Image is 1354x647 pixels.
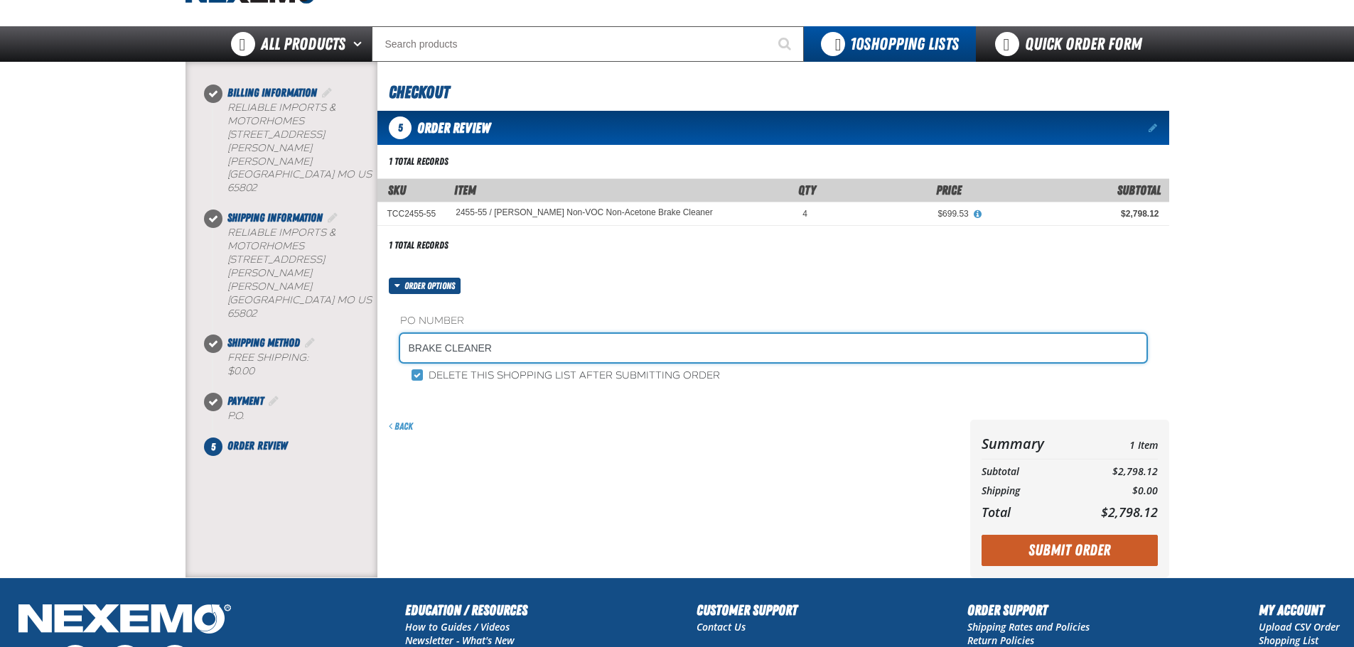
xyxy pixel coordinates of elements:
[454,183,476,197] span: Item
[372,26,804,62] input: Search
[1259,634,1318,647] a: Shopping List
[389,116,412,139] span: 5
[227,102,335,127] span: RELIABLE IMPORTS & MOTORHOMES
[389,278,461,294] button: Order options
[804,26,976,62] button: You have 10 Shopping Lists. Open to view details
[227,352,377,379] div: Free Shipping:
[213,437,377,455] li: Order Review. Step 5 of 5. Not Completed
[227,182,257,194] bdo: 65802
[389,420,413,432] a: Back
[697,620,746,634] a: Contact Us
[1259,620,1340,634] a: Upload CSV Order
[1149,123,1159,133] a: Edit items
[227,394,264,408] span: Payment
[337,168,355,180] span: MO
[697,599,797,621] h2: Customer Support
[850,34,959,54] span: Shopping Lists
[412,369,423,381] input: Delete this shopping list after submitting order
[989,208,1159,219] div: $2,798.12
[227,129,325,168] span: [STREET_ADDRESS][PERSON_NAME][PERSON_NAME]
[204,437,222,456] span: 5
[969,208,987,221] button: View All Prices for 2455-55 / Johnsen's Non-VOC Non-Acetone Brake Cleaner
[227,227,335,252] span: RELIABLE IMPORTS & MOTORHOMES
[412,369,720,383] label: Delete this shopping list after submitting order
[213,393,377,437] li: Payment. Step 4 of 5. Completed
[388,183,406,197] a: SKU
[850,34,864,54] strong: 10
[967,620,1090,634] a: Shipping Rates and Policies
[1073,482,1157,501] td: $0.00
[405,634,515,647] a: Newsletter - What's New
[227,86,317,99] span: Billing Information
[967,599,1090,621] h2: Order Support
[1073,462,1157,482] td: $2,798.12
[982,482,1074,501] th: Shipping
[389,239,448,252] div: 1 total records
[348,26,372,62] button: Open All Products pages
[400,315,1146,328] label: PO Number
[417,119,490,136] span: Order Review
[967,634,1034,647] a: Return Policies
[982,535,1158,566] button: Submit Order
[405,599,527,621] h2: Education / Resources
[1073,431,1157,456] td: 1 Item
[358,294,372,306] span: US
[227,336,300,349] span: Shipping Method
[261,31,345,57] span: All Products
[227,410,377,423] div: P.O.
[267,394,281,408] a: Edit Payment
[982,462,1074,482] th: Subtotal
[14,599,235,641] img: Nexemo Logo
[802,209,807,219] span: 4
[982,501,1074,523] th: Total
[227,294,334,306] span: [GEOGRAPHIC_DATA]
[326,211,340,224] a: Edit Shipping Information
[377,202,446,226] td: TCC2455-55
[1117,183,1161,197] span: Subtotal
[227,211,323,224] span: Shipping Information
[389,82,449,102] span: Checkout
[982,431,1074,456] th: Summary
[203,85,377,455] nav: Checkout steps. Current step is Order Review. Step 5 of 5
[405,620,510,634] a: How to Guides / Videos
[227,439,287,452] span: Order Review
[213,85,377,210] li: Billing Information. Step 1 of 5. Completed
[358,168,372,180] span: US
[1259,599,1340,621] h2: My Account
[227,308,257,320] bdo: 65802
[456,208,713,218] a: 2455-55 / [PERSON_NAME] Non-VOC Non-Acetone Brake Cleaner
[320,86,334,99] a: Edit Billing Information
[1101,504,1158,521] span: $2,798.12
[404,278,461,294] span: Order options
[213,210,377,335] li: Shipping Information. Step 2 of 5. Completed
[768,26,804,62] button: Start Searching
[976,26,1168,62] a: Quick Order Form
[798,183,816,197] span: Qty
[227,365,254,377] strong: $0.00
[337,294,355,306] span: MO
[303,336,317,349] a: Edit Shipping Method
[213,335,377,393] li: Shipping Method. Step 3 of 5. Completed
[227,254,325,293] span: [STREET_ADDRESS][PERSON_NAME][PERSON_NAME]
[389,155,448,168] div: 1 total records
[936,183,962,197] span: Price
[227,168,334,180] span: [GEOGRAPHIC_DATA]
[827,208,969,219] div: $699.53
